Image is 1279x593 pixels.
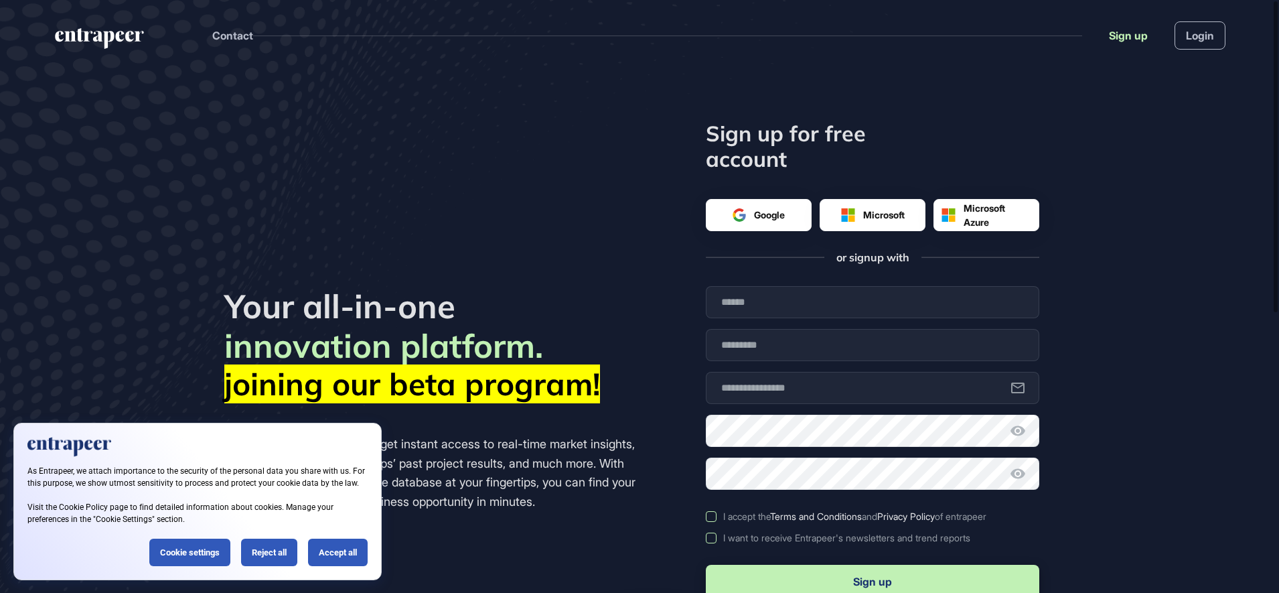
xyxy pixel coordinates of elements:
[964,201,1031,229] span: Microsoft Azure
[723,511,986,522] div: I accept the and of entrapeer
[836,250,909,265] span: or signup with
[1109,27,1148,44] a: Sign up
[706,121,939,172] h1: Sign up for free account
[212,27,253,44] button: Contact
[238,437,635,509] span: Join [DATE] and get instant access to real-time market insights, competitor analysis, startups’ p...
[54,28,145,54] a: entrapeer-logo
[224,325,543,366] span: innovation platform.
[224,287,639,326] h2: Your all-in-one
[224,365,600,403] mark: joining our beta program!
[1175,21,1225,50] a: Login
[770,511,862,522] a: Terms and Conditions
[723,533,970,543] div: I want to receive Entrapeer's newsletters and trend reports
[877,511,935,522] a: Privacy Policy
